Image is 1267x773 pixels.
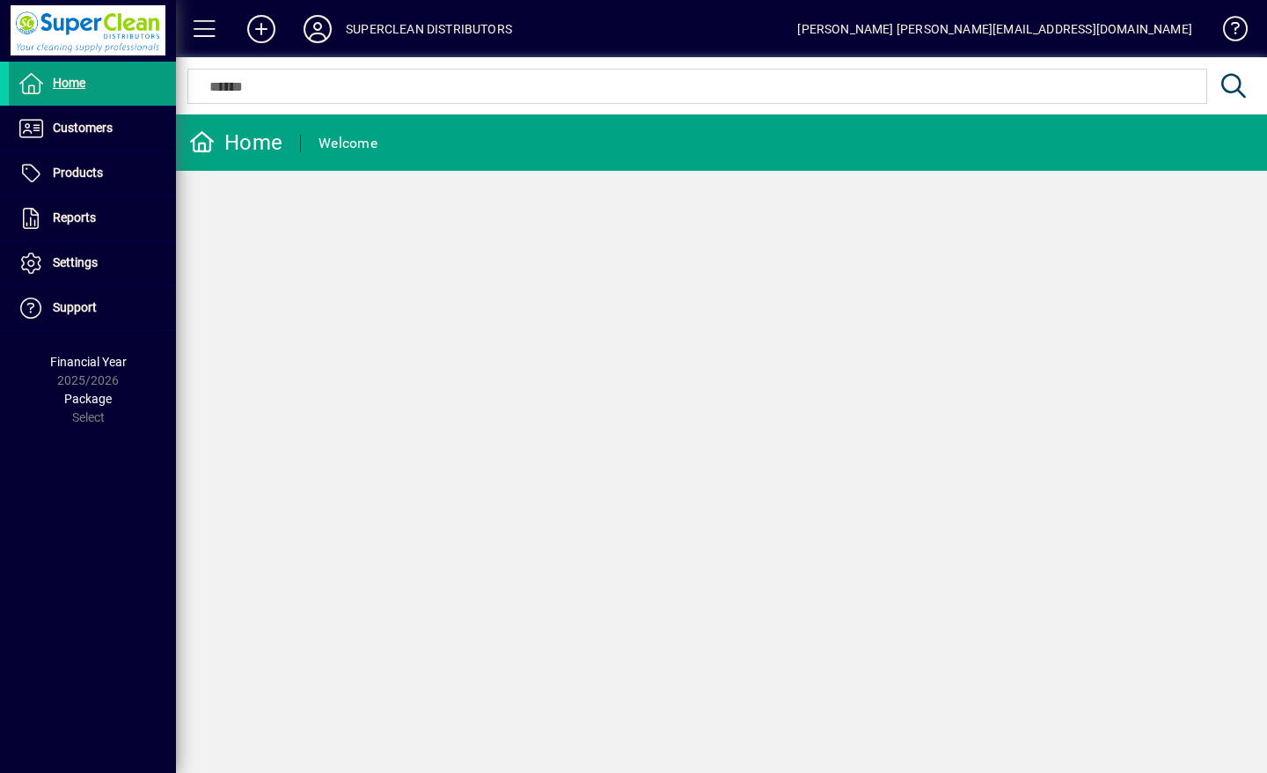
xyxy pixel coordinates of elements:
[289,13,346,45] button: Profile
[1210,4,1245,61] a: Knowledge Base
[319,129,377,158] div: Welcome
[53,210,96,225] span: Reports
[53,166,103,180] span: Products
[9,241,176,285] a: Settings
[233,13,289,45] button: Add
[9,196,176,240] a: Reports
[50,355,127,369] span: Financial Year
[346,15,512,43] div: SUPERCLEAN DISTRIBUTORS
[9,286,176,330] a: Support
[9,151,176,195] a: Products
[9,107,176,151] a: Customers
[53,255,98,269] span: Settings
[797,15,1192,43] div: [PERSON_NAME] [PERSON_NAME][EMAIL_ADDRESS][DOMAIN_NAME]
[64,392,112,406] span: Package
[53,76,85,90] span: Home
[53,121,113,135] span: Customers
[189,129,282,157] div: Home
[53,300,97,314] span: Support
